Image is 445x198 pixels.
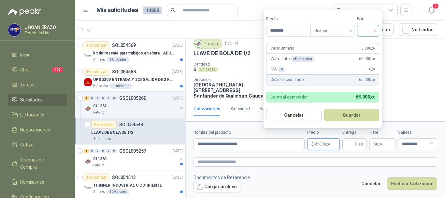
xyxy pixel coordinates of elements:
span: 0 [369,66,375,72]
p: SOL054568 [112,69,136,74]
p: Blanquita [93,84,108,89]
label: Nombre del producto [194,129,305,136]
p: IVA [270,66,285,72]
p: Almatec [93,189,106,194]
div: Cotizaciones [194,105,220,112]
img: Company Logo [8,24,21,36]
span: Solicitudes [20,96,43,103]
div: 0 [90,96,94,100]
div: Actividad [231,105,250,112]
div: 0 [106,149,111,153]
div: 0 [95,96,100,100]
span: 65.000 [356,94,375,99]
p: Almatec [93,57,106,62]
label: IVA [357,16,379,22]
div: Unidades [198,67,218,72]
p: GSOL005257 [119,149,146,153]
label: Entrega [342,129,367,136]
img: Logo peakr [8,8,41,16]
img: Company Logo [84,105,92,113]
label: Validez [398,129,437,136]
div: Mensajes [260,105,280,112]
a: Por cotizarSOL054513[DATE] Company LogoTHINNER INDUSTRIAL O CORRIENTEAlmatec10 Galones [75,171,185,197]
span: ,00 [370,95,375,99]
a: Remisiones [8,176,67,188]
p: [DATE] [225,41,238,47]
p: Valor Unitario [270,45,294,52]
h1: Mis solicitudes [96,6,138,15]
div: 0 [106,96,111,100]
p: [GEOGRAPHIC_DATA], [STREET_ADDRESS] Santander de Quilichao , Cauca [194,82,265,99]
a: Órdenes de Compra [8,154,67,173]
span: ,00 [371,57,375,61]
span: Unitario [314,26,351,36]
span: Días [355,139,363,150]
div: 1 Unidades [109,84,132,89]
label: Precio [266,16,310,22]
p: SOL054513 [112,175,136,180]
p: 011362 [93,103,107,109]
a: 1 0 0 0 0 0 GSOL005260[DATE] Company Logo011362Patojito [84,94,184,115]
a: Por cotizarSOL054568[DATE] Company LogoUPS 220V ENTRADA Y 220 SALIDA DE 2 KVABlanquita1 Unidades [75,65,185,92]
span: 0 [376,142,382,146]
span: ,00 [326,143,330,146]
div: % [278,67,286,72]
span: Cotizar [20,141,35,148]
p: $65.000,00 [307,138,340,150]
p: 011360 [93,156,107,162]
span: Remisiones [20,178,44,186]
div: 5 Unidades [91,136,114,142]
span: 65.000 [359,77,375,83]
p: SOL054569 [112,43,136,48]
span: ,00 [371,68,375,71]
p: [DATE] [172,148,183,154]
img: Company Logo [84,78,92,86]
div: 0 [112,96,117,100]
p: THINNER INDUSTRIAL O CORRIENTE [93,182,162,189]
p: [DATE] [172,175,183,181]
p: JHOAN ERAZO [25,25,65,30]
div: 0 [95,149,100,153]
a: Chat100 [8,64,67,76]
p: [DATE] [172,95,183,101]
span: Inicio [20,51,31,58]
div: Todas [337,7,351,14]
span: Chat [20,66,30,73]
span: $ [374,142,376,146]
div: Por cotizar [84,174,109,181]
a: Inicio [8,49,67,61]
p: UPS 220V ENTRADA Y 220 SALIDA DE 2 KVA [93,77,174,83]
label: Precio [307,129,340,136]
span: 14888 [143,7,162,14]
div: 0 [112,149,117,153]
span: 100 [52,67,63,72]
p: LLAVE DE BOLA DE 1/2 [194,50,250,57]
a: Tareas [8,79,67,91]
span: Licitaciones [20,111,44,118]
div: 0 [101,149,106,153]
span: 13.000 [359,45,375,52]
button: Guardar [324,109,380,121]
a: Por cotizarSOL054569[DATE] Company Logokit de rescate para trabajos en altura - ADJUNTAR FICHA TE... [75,39,185,65]
p: [DATE] [172,42,183,49]
span: ,00 [378,143,382,146]
p: [DATE] [172,69,183,75]
a: Negociaciones [8,124,67,136]
p: LLAVE DE BOLA DE 1/2 [91,129,133,136]
p: Documentos de Referencia [194,174,250,181]
span: Órdenes de Compra [20,156,61,171]
span: ,00 [371,78,375,82]
img: Company Logo [84,158,92,165]
div: Por cotizar [84,68,109,76]
button: Publicar Cotización [387,177,437,190]
p: kit de rescate para trabajos en altura - ADJUNTAR FICHA TECNICA [93,50,174,56]
div: 1 [84,149,89,153]
p: Valor bruto [270,56,315,62]
button: Cancelar [266,109,322,121]
p: Cobro al comprador [270,95,308,99]
a: Cotizar [8,139,67,151]
p: Dirección [194,77,265,82]
span: Tareas [20,81,35,88]
p: SOL054548 [119,122,143,127]
div: 1 Unidades [107,57,129,62]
